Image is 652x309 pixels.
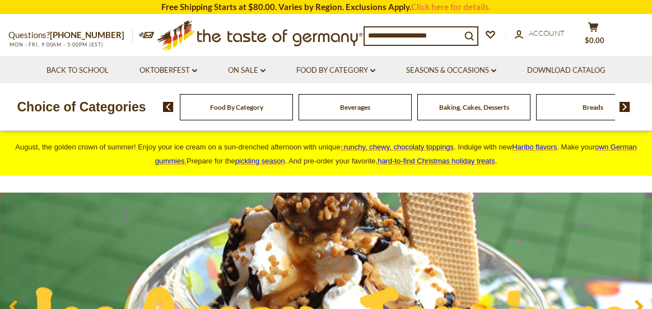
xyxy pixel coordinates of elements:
[163,102,174,112] img: previous arrow
[583,103,603,111] a: Breads
[228,64,266,77] a: On Sale
[620,102,630,112] img: next arrow
[296,64,375,77] a: Food By Category
[515,27,565,40] a: Account
[344,143,454,151] span: runchy, chewy, chocolaty toppings
[340,103,370,111] a: Beverages
[512,143,557,151] a: Haribo flavors
[529,29,565,38] span: Account
[46,64,109,77] a: Back to School
[378,157,497,165] span: .
[406,64,496,77] a: Seasons & Occasions
[210,103,263,111] a: Food By Category
[8,28,133,43] p: Questions?
[439,103,509,111] a: Baking, Cakes, Desserts
[50,30,124,40] a: [PHONE_NUMBER]
[585,36,604,45] span: $0.00
[8,41,104,48] span: MON - FRI, 9:00AM - 5:00PM (EST)
[527,64,606,77] a: Download Catalog
[139,64,197,77] a: Oktoberfest
[341,143,454,151] a: crunchy, chewy, chocolaty toppings
[235,157,285,165] a: pickling season
[378,157,495,165] a: hard-to-find Christmas holiday treats
[15,143,636,165] span: August, the golden crown of summer! Enjoy your ice cream on a sun-drenched afternoon with unique ...
[411,2,491,12] a: Click here for details.
[576,22,610,50] button: $0.00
